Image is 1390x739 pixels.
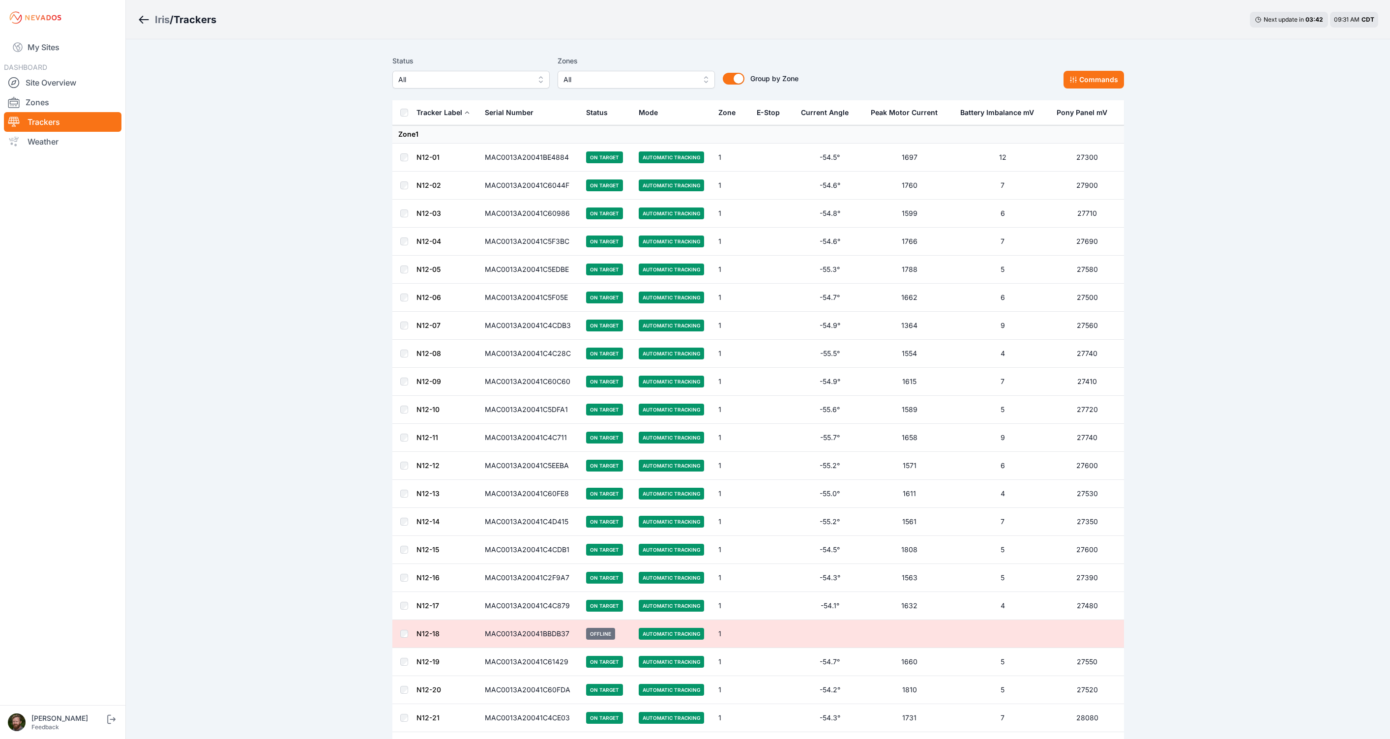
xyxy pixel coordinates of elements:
td: 4 [954,480,1051,508]
span: On Target [586,656,623,668]
a: N12-09 [416,377,441,385]
td: 7 [954,508,1051,536]
td: 1662 [865,284,954,312]
a: My Sites [4,35,121,59]
td: 6 [954,200,1051,228]
a: N12-10 [416,405,440,414]
td: -54.6° [795,172,865,200]
div: Current Angle [801,108,849,118]
span: On Target [586,432,623,443]
td: 1 [712,452,751,480]
a: N12-17 [416,601,439,610]
td: 1788 [865,256,954,284]
td: 27520 [1051,676,1124,704]
a: N12-13 [416,489,440,498]
td: 7 [954,704,1051,732]
td: 7 [954,228,1051,256]
span: Automatic Tracking [639,432,704,443]
td: 27580 [1051,256,1124,284]
span: On Target [586,236,623,247]
span: On Target [586,516,623,528]
a: N12-21 [416,713,440,722]
td: 27690 [1051,228,1124,256]
td: -55.6° [795,396,865,424]
td: 1 [712,396,751,424]
a: N12-08 [416,349,441,357]
td: MAC0013A20041BE4884 [479,144,581,172]
td: 27530 [1051,480,1124,508]
td: 1589 [865,396,954,424]
td: MAC0013A20041C4D415 [479,508,581,536]
td: -54.7° [795,284,865,312]
span: Automatic Tracking [639,628,704,640]
td: 5 [954,536,1051,564]
td: 1810 [865,676,954,704]
button: Tracker Label [416,101,470,124]
td: 1 [712,564,751,592]
td: 1 [712,144,751,172]
a: N12-19 [416,657,440,666]
span: On Target [586,151,623,163]
td: 27600 [1051,536,1124,564]
span: On Target [586,292,623,303]
td: MAC0013A20041C2F9A7 [479,564,581,592]
td: -54.2° [795,676,865,704]
td: 5 [954,564,1051,592]
a: N12-18 [416,629,440,638]
td: 1615 [865,368,954,396]
td: 1611 [865,480,954,508]
td: -54.7° [795,648,865,676]
td: 1760 [865,172,954,200]
td: 6 [954,284,1051,312]
div: 03 : 42 [1305,16,1323,24]
span: Offline [586,628,615,640]
span: Automatic Tracking [639,376,704,387]
a: N12-07 [416,321,441,329]
img: Nevados [8,10,63,26]
td: 27740 [1051,340,1124,368]
td: 27720 [1051,396,1124,424]
div: Mode [639,108,658,118]
td: 1658 [865,424,954,452]
td: -55.0° [795,480,865,508]
td: 28080 [1051,704,1124,732]
a: N12-11 [416,433,438,442]
span: Automatic Tracking [639,151,704,163]
nav: Breadcrumb [138,7,216,32]
td: 1731 [865,704,954,732]
td: MAC0013A20041C4CE03 [479,704,581,732]
a: N12-04 [416,237,441,245]
span: On Target [586,348,623,359]
td: 5 [954,256,1051,284]
td: 1 [712,284,751,312]
td: -54.8° [795,200,865,228]
td: 7 [954,368,1051,396]
button: Current Angle [801,101,857,124]
button: Serial Number [485,101,541,124]
button: Peak Motor Current [871,101,946,124]
a: Weather [4,132,121,151]
span: 09:31 AM [1334,16,1360,23]
td: 1 [712,424,751,452]
td: 1364 [865,312,954,340]
span: On Target [586,320,623,331]
td: MAC0013A20041C5EDBE [479,256,581,284]
span: Automatic Tracking [639,460,704,472]
a: N12-06 [416,293,441,301]
td: 27480 [1051,592,1124,620]
div: Status [586,108,608,118]
td: 27390 [1051,564,1124,592]
span: CDT [1361,16,1374,23]
td: 4 [954,340,1051,368]
button: All [392,71,550,89]
td: 1 [712,648,751,676]
td: 1 [712,172,751,200]
span: Automatic Tracking [639,600,704,612]
span: On Target [586,179,623,191]
div: Pony Panel mV [1057,108,1107,118]
button: Status [586,101,616,124]
td: 1571 [865,452,954,480]
td: 27300 [1051,144,1124,172]
a: Iris [155,13,170,27]
a: N12-16 [416,573,440,582]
